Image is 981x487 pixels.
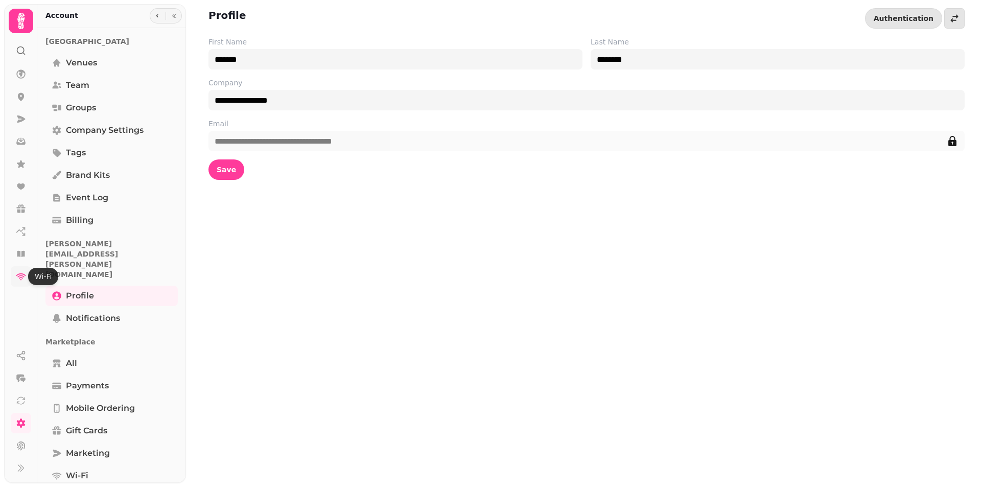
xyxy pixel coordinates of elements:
a: Notifications [45,308,178,329]
a: Mobile ordering [45,398,178,419]
a: Company settings [45,120,178,141]
span: Event log [66,192,108,204]
span: Profile [66,290,94,302]
span: Venues [66,57,97,69]
a: All [45,353,178,374]
button: edit [942,131,963,151]
span: Billing [66,214,94,226]
p: [GEOGRAPHIC_DATA] [45,32,178,51]
button: Save [208,159,244,180]
span: Groups [66,102,96,114]
span: Authentication [874,15,933,22]
span: Gift cards [66,425,107,437]
h2: Account [45,10,78,20]
span: Save [217,166,236,173]
a: Event log [45,188,178,208]
span: Wi-Fi [66,470,88,482]
span: Payments [66,380,109,392]
a: Marketing [45,443,178,463]
a: Wi-Fi [45,466,178,486]
a: Gift cards [45,421,178,441]
span: All [66,357,77,369]
button: Authentication [865,8,942,29]
label: Company [208,78,965,88]
a: Billing [45,210,178,230]
span: Tags [66,147,86,159]
span: Mobile ordering [66,402,135,414]
a: Profile [45,286,178,306]
p: Marketplace [45,333,178,351]
label: Last Name [591,37,965,47]
label: First Name [208,37,582,47]
p: [PERSON_NAME][EMAIL_ADDRESS][PERSON_NAME][DOMAIN_NAME] [45,235,178,284]
a: Tags [45,143,178,163]
label: Email [208,119,965,129]
span: Team [66,79,89,91]
span: Brand Kits [66,169,110,181]
a: Groups [45,98,178,118]
div: Wi-Fi [28,268,58,285]
a: Brand Kits [45,165,178,185]
span: Company settings [66,124,144,136]
span: Notifications [66,312,120,324]
a: Venues [45,53,178,73]
h2: Profile [208,8,246,22]
a: Payments [45,376,178,396]
span: Marketing [66,447,110,459]
a: Team [45,75,178,96]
